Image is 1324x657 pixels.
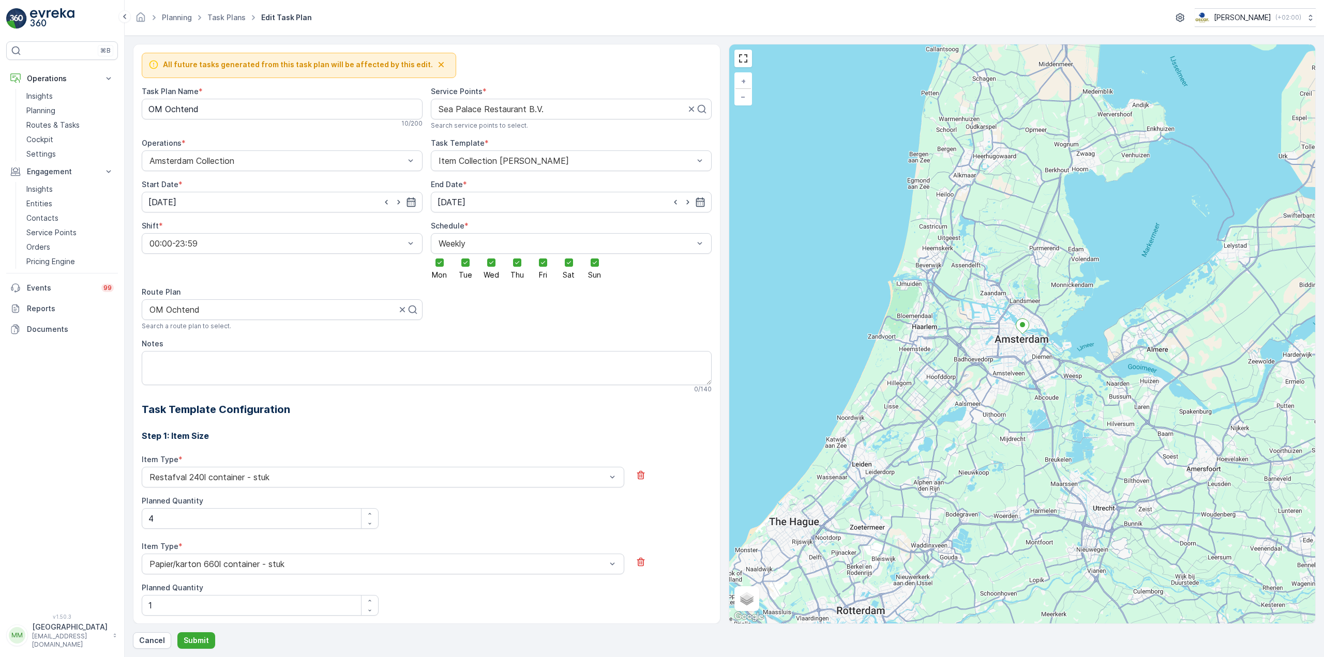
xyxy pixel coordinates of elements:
p: 10 / 200 [401,119,423,128]
label: End Date [431,180,463,189]
p: Cancel [139,635,165,646]
p: Pricing Engine [26,256,75,267]
a: Planning [22,103,118,118]
p: 0 / 140 [694,385,712,393]
p: ⌘B [100,47,111,55]
p: [PERSON_NAME] [1214,12,1271,23]
a: Homepage [135,16,146,24]
a: Zoom Out [735,89,751,104]
label: Item Type [142,455,178,464]
a: Zoom In [735,73,751,89]
a: Insights [22,89,118,103]
p: ( +02:00 ) [1275,13,1301,22]
span: Tue [459,271,472,279]
button: Cancel [133,632,171,649]
span: Edit Task Plan [259,12,314,23]
button: MM[GEOGRAPHIC_DATA][EMAIL_ADDRESS][DOMAIN_NAME] [6,622,118,649]
p: Cockpit [26,134,53,145]
a: Events99 [6,278,118,298]
p: Orders [26,242,50,252]
p: Operations [27,73,97,84]
button: Engagement [6,161,118,182]
h2: Task Template Configuration [142,402,712,417]
a: Task Plans [207,13,246,22]
img: logo_light-DOdMpM7g.png [30,8,74,29]
label: Planned Quantity [142,496,203,505]
a: Insights [22,182,118,196]
button: Submit [177,632,215,649]
p: Entities [26,198,52,209]
label: Operations [142,139,182,147]
label: Item Type [142,542,178,551]
a: Pricing Engine [22,254,118,269]
button: [PERSON_NAME](+02:00) [1195,8,1316,27]
a: Planning [162,13,192,22]
input: dd/mm/yyyy [142,192,423,212]
span: Search a route plan to select. [142,322,231,330]
a: Service Points [22,225,118,240]
label: Notes [142,339,163,348]
label: Start Date [142,180,178,189]
a: Settings [22,147,118,161]
p: Routes & Tasks [26,120,80,130]
input: dd/mm/yyyy [431,192,712,212]
span: All future tasks generated from this task plan will be affected by this edit. [163,59,433,70]
label: Shift [142,221,159,230]
p: [EMAIL_ADDRESS][DOMAIN_NAME] [32,632,108,649]
p: 99 [103,284,112,292]
a: Orders [22,240,118,254]
img: logo [6,8,27,29]
span: Sat [563,271,575,279]
span: Mon [432,271,447,279]
span: v 1.50.3 [6,614,118,620]
a: Layers [735,587,758,610]
p: Contacts [26,213,58,223]
a: Documents [6,319,118,340]
p: Insights [26,91,53,101]
label: Service Points [431,87,483,96]
label: Route Plan [142,287,180,296]
p: Service Points [26,227,77,238]
p: Reports [27,303,114,314]
label: Schedule [431,221,464,230]
span: Wed [484,271,499,279]
img: Google [732,610,766,623]
p: [GEOGRAPHIC_DATA] [32,622,108,632]
p: Engagement [27,166,97,177]
span: Thu [510,271,524,279]
a: Reports [6,298,118,319]
a: Cockpit [22,132,118,147]
a: Open this area in Google Maps (opens a new window) [732,610,766,623]
a: Routes & Tasks [22,118,118,132]
img: basis-logo_rgb2x.png [1195,12,1210,23]
span: + [741,77,746,85]
a: Entities [22,196,118,211]
span: Sun [588,271,601,279]
p: Documents [27,324,114,334]
label: Planned Quantity [142,583,203,592]
span: Search service points to select. [431,121,528,130]
p: Events [27,283,95,293]
button: Operations [6,68,118,89]
label: Task Plan Name [142,87,199,96]
label: Task Template [431,139,485,147]
span: − [741,92,746,101]
a: View Fullscreen [735,51,751,66]
span: Fri [539,271,547,279]
a: Contacts [22,211,118,225]
p: Settings [26,149,56,159]
p: Submit [184,635,209,646]
p: Insights [26,184,53,194]
div: MM [9,627,25,644]
h3: Step 1: Item Size [142,430,712,442]
p: Planning [26,105,55,116]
